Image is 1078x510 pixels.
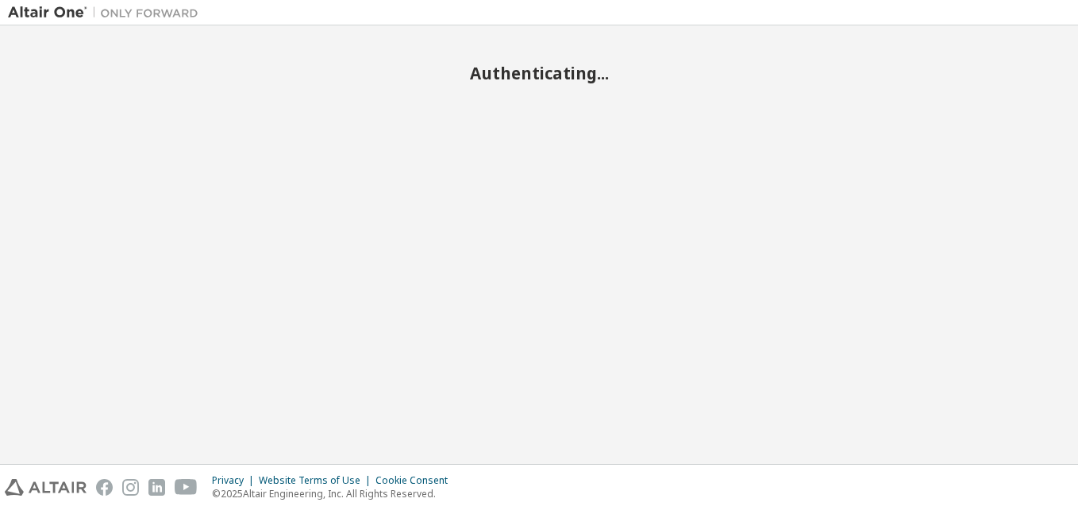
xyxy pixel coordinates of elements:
img: altair_logo.svg [5,479,87,496]
div: Cookie Consent [375,474,457,487]
img: Altair One [8,5,206,21]
img: instagram.svg [122,479,139,496]
img: facebook.svg [96,479,113,496]
div: Privacy [212,474,259,487]
img: youtube.svg [175,479,198,496]
img: linkedin.svg [148,479,165,496]
div: Website Terms of Use [259,474,375,487]
p: © 2025 Altair Engineering, Inc. All Rights Reserved. [212,487,457,500]
h2: Authenticating... [8,63,1070,83]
